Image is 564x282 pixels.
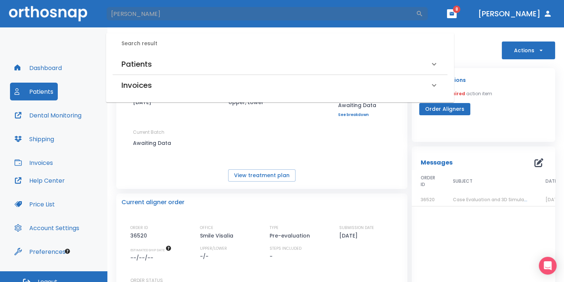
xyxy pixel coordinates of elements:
span: SUBJECT [453,178,473,185]
button: Help Center [10,172,69,189]
button: Account Settings [10,219,84,237]
p: ORDER ID [130,225,148,231]
p: Awaiting Data [133,139,200,147]
span: 8 [453,6,460,13]
p: -/- [200,252,211,261]
p: Current aligner order [121,198,184,207]
p: OFFICE [200,225,213,231]
span: ORDER ID [421,175,435,188]
p: 36520 [130,231,150,240]
button: Patients [10,83,58,100]
p: Messages [421,158,453,167]
button: Dashboard [10,59,66,77]
button: View treatment plan [228,169,296,182]
p: [DATE] [339,231,360,240]
p: Current Batch [133,129,200,136]
div: Invoices [113,75,447,96]
p: - [270,252,273,261]
h6: Invoices [121,79,152,91]
button: Invoices [10,154,57,172]
span: 36520 [421,196,435,203]
button: Actions [502,42,555,59]
span: The date will be available after approving treatment plan [130,248,171,252]
div: Patients [113,54,447,74]
button: Dental Monitoring [10,106,86,124]
a: See breakdown [338,113,377,117]
button: Preferences [10,243,70,261]
p: You have action item [419,90,492,97]
button: [PERSON_NAME] [475,7,555,20]
span: [DATE] [545,196,561,203]
p: STEPS INCLUDED [270,245,301,252]
button: Order Aligners [419,103,470,115]
span: Case Evaluation and 3D Simulation Ready [453,196,548,203]
p: Awaiting Data [338,101,377,110]
div: Tooltip anchor [64,248,71,255]
h6: Search result [121,40,447,48]
input: Search by Patient Name or Case # [106,6,416,21]
p: Pre-evaluation [270,231,313,240]
img: Orthosnap [9,6,87,21]
p: TYPE [270,225,278,231]
div: Open Intercom Messenger [539,257,557,275]
p: Smile Visalia [200,231,236,240]
button: Price List [10,195,59,213]
p: --/--/-- [130,253,156,262]
span: DATE [545,178,557,185]
h6: Patients [121,58,152,70]
p: UPPER/LOWER [200,245,227,252]
p: SUBMISSION DATE [339,225,374,231]
button: Shipping [10,130,59,148]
